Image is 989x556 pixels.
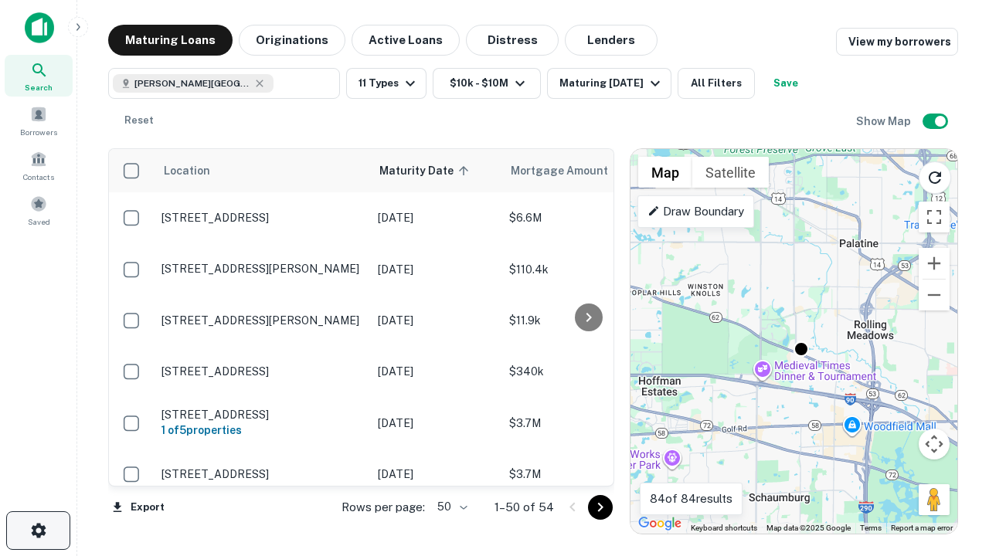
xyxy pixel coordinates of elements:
button: Lenders [565,25,658,56]
a: Terms (opens in new tab) [860,524,882,532]
span: Mortgage Amount [511,161,628,180]
p: $340k [509,363,664,380]
button: Reload search area [919,161,951,194]
a: Report a map error [891,524,953,532]
button: 11 Types [346,68,427,99]
button: Originations [239,25,345,56]
button: Reset [114,105,164,136]
button: Export [108,496,168,519]
a: Contacts [5,144,73,186]
button: Show satellite imagery [692,157,769,188]
img: capitalize-icon.png [25,12,54,43]
p: Rows per page: [342,498,425,517]
span: Saved [28,215,50,228]
button: Zoom in [919,248,950,279]
p: $110.4k [509,261,664,278]
a: Saved [5,189,73,231]
iframe: Chat Widget [912,383,989,457]
p: $6.6M [509,209,664,226]
p: $3.7M [509,415,664,432]
a: Borrowers [5,100,73,141]
button: Maturing [DATE] [547,68,671,99]
div: Maturing [DATE] [559,74,664,93]
span: Search [25,81,53,93]
button: Drag Pegman onto the map to open Street View [919,484,950,515]
p: 1–50 of 54 [494,498,554,517]
span: [PERSON_NAME][GEOGRAPHIC_DATA], [GEOGRAPHIC_DATA] [134,76,250,90]
p: $11.9k [509,312,664,329]
button: Toggle fullscreen view [919,202,950,232]
span: Contacts [23,171,54,183]
span: Borrowers [20,126,57,138]
th: Mortgage Amount [501,149,671,192]
p: [DATE] [378,363,494,380]
p: [STREET_ADDRESS][PERSON_NAME] [161,262,362,276]
th: Location [154,149,370,192]
div: 50 [431,496,470,518]
p: [DATE] [378,312,494,329]
p: [STREET_ADDRESS] [161,364,362,378]
p: [DATE] [378,209,494,226]
button: Zoom out [919,280,950,310]
button: Save your search to get updates of matches that match your search criteria. [761,68,811,99]
div: 0 0 [630,149,957,534]
p: [STREET_ADDRESS] [161,211,362,225]
span: Location [163,161,210,180]
a: Open this area in Google Maps (opens a new window) [634,514,685,534]
button: Active Loans [352,25,460,56]
p: $3.7M [509,466,664,483]
p: [DATE] [378,261,494,278]
h6: 1 of 5 properties [161,422,362,439]
p: Draw Boundary [647,202,744,221]
span: Map data ©2025 Google [766,524,851,532]
h6: Show Map [856,113,913,130]
a: Search [5,55,73,97]
button: Go to next page [588,495,613,520]
button: Show street map [638,157,692,188]
th: Maturity Date [370,149,501,192]
span: Maturity Date [379,161,474,180]
p: 84 of 84 results [650,490,732,508]
p: [DATE] [378,466,494,483]
p: [STREET_ADDRESS] [161,467,362,481]
a: View my borrowers [836,28,958,56]
p: [STREET_ADDRESS] [161,408,362,422]
button: Maturing Loans [108,25,233,56]
p: [STREET_ADDRESS][PERSON_NAME] [161,314,362,327]
img: Google [634,514,685,534]
p: [DATE] [378,415,494,432]
button: Keyboard shortcuts [691,523,757,534]
button: All Filters [678,68,755,99]
button: Distress [466,25,559,56]
button: $10k - $10M [433,68,541,99]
